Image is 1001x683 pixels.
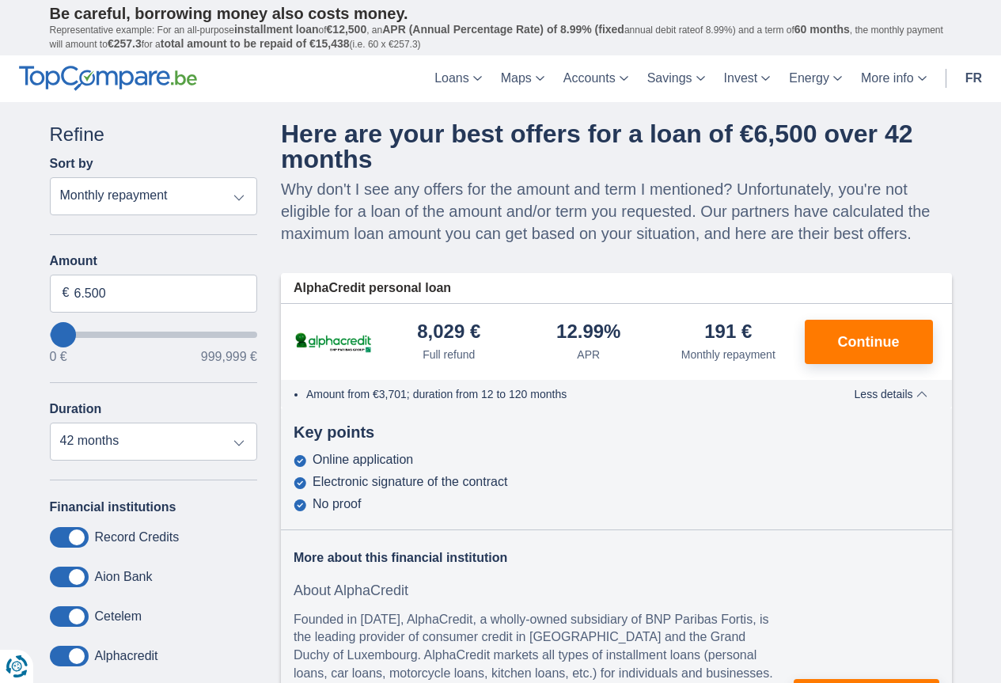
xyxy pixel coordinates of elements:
[704,321,752,342] font: 191 €
[577,348,600,361] font: APR
[19,66,197,91] img: TopCompare
[956,55,992,102] a: fr
[563,71,616,85] font: Accounts
[695,25,794,36] font: of 8.99%) and a term of
[382,23,598,36] font: APR (Annual Percentage Rate) of 8.99% (
[647,71,692,85] font: Savings
[142,39,161,50] font: for a
[234,23,319,36] font: installment loan
[294,582,408,598] font: About AlphaCredit
[779,55,851,102] a: Energy
[805,320,933,364] button: Continue
[556,321,620,342] font: 12.99%
[501,71,532,85] font: Maps
[417,321,480,342] font: 8,029 €
[50,332,258,338] input: wantToBorrow
[95,570,153,583] font: Aion Bank
[638,55,715,102] a: Savings
[715,55,780,102] a: Invest
[50,157,93,170] font: Sort by
[598,23,624,36] font: fixed
[95,649,158,662] font: Alphacredit
[319,25,327,36] font: of
[838,334,900,350] font: Continue
[425,55,491,102] a: Loans
[50,25,943,50] font: , the monthly payment will amount to
[201,350,257,363] font: 999,999 €
[161,37,350,50] font: total amount to be repaid of €15,438
[855,388,913,400] font: Less details
[313,475,507,488] font: Electronic signature of the contract
[794,23,850,36] font: 60 months
[313,453,413,466] font: Online application
[294,330,373,355] img: AlphaCredit personal loan
[327,23,367,36] font: €12,500
[434,71,469,85] font: Loans
[681,348,775,361] font: Monthly repayment
[624,25,695,36] font: annual debit rate
[50,123,104,145] font: Refine
[294,423,374,441] font: Key points
[294,281,451,294] font: AlphaCredit personal loan
[843,388,939,400] button: Less details
[108,37,142,50] font: €257.3
[95,609,142,623] font: Cetelem
[281,180,931,242] font: Why don't I see any offers for the amount and term I mentioned? Unfortunately, you're not eligibl...
[491,55,554,102] a: Maps
[95,530,180,544] font: Record Credits
[313,497,361,510] font: No proof
[50,254,97,268] font: Amount
[851,55,936,102] a: More info
[50,5,408,22] font: Be careful, borrowing money also costs money.
[789,71,829,85] font: Energy
[724,71,758,85] font: Invest
[965,71,982,85] font: fr
[50,402,102,415] font: Duration
[294,551,507,564] font: More about this financial institution
[306,388,567,400] font: Amount from €3,701; duration from 12 to 120 months
[281,120,913,173] font: Here are your best offers for a loan of €6,500 over 42 months
[366,25,382,36] font: , an
[554,55,638,102] a: Accounts
[423,348,475,361] font: Full refund
[50,350,67,363] font: 0 €
[350,39,421,50] font: (i.e. 60 x €257.3)
[63,286,70,299] font: €
[861,71,914,85] font: More info
[50,500,176,514] font: Financial institutions
[50,25,234,36] font: Representative example: For an all-purpose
